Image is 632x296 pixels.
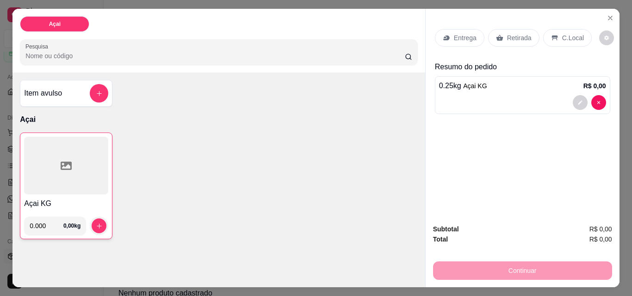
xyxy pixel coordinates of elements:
strong: Subtotal [433,225,459,233]
input: Pesquisa [25,51,405,60]
button: decrease-product-quantity [599,30,614,45]
span: Açai KG [463,82,487,90]
h4: Açai KG [24,198,108,209]
p: C.Local [562,33,584,42]
button: add-separate-item [90,84,108,103]
p: Entrega [454,33,477,42]
p: Resumo do pedido [435,61,610,72]
p: Açai [49,20,61,28]
input: 0.00 [30,217,63,235]
p: R$ 0,00 [583,81,606,91]
label: Pesquisa [25,42,51,50]
span: R$ 0,00 [589,224,612,234]
button: Close [603,11,618,25]
button: increase-product-quantity [92,218,106,233]
p: Açai [20,114,417,125]
strong: Total [433,236,448,243]
h4: Item avulso [24,88,62,99]
p: Retirada [507,33,532,42]
p: 0.25 kg [439,80,487,91]
button: decrease-product-quantity [573,95,588,110]
span: R$ 0,00 [589,234,612,244]
button: decrease-product-quantity [591,95,606,110]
